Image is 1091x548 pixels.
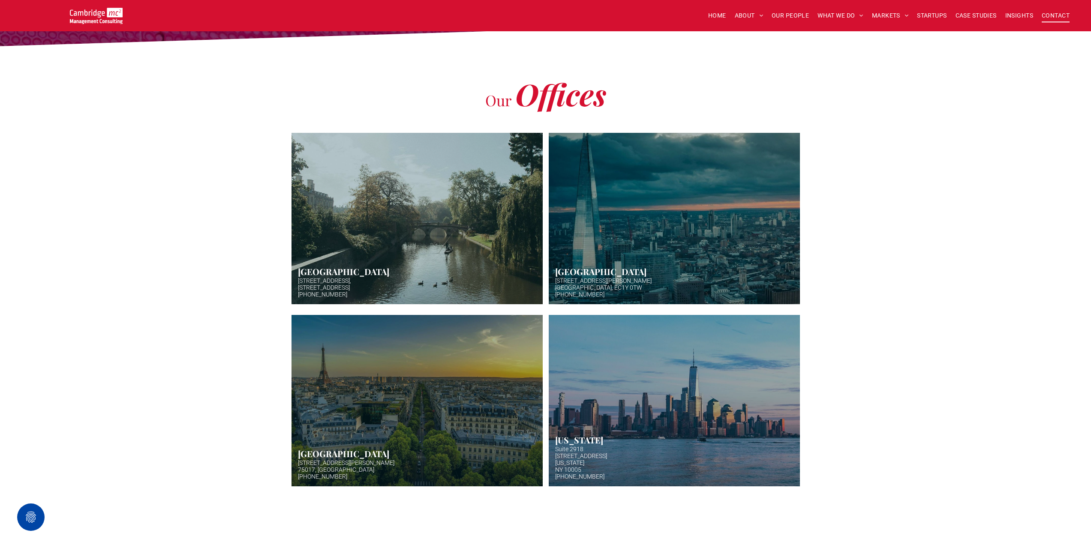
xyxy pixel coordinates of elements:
[70,9,123,18] a: Your Business Transformed | Cambridge Management Consulting
[515,74,606,114] span: Offices
[868,9,913,22] a: MARKETS
[813,9,868,22] a: WHAT WE DO
[913,9,951,22] a: STARTUPS
[292,133,543,304] a: CONTACT US | Cambridge Management Consulting | Our Office Locations and Contact Form
[485,90,512,110] span: Our
[730,9,768,22] a: ABOUT
[541,128,807,309] a: CONTACT US | Cambridge Management Consulting | Our Office Locations and Contact Form
[292,315,543,486] a: CONTACT US | Cambridge Management Consulting | Our Office Locations and Contact Form
[70,8,123,24] img: Go to Homepage
[951,9,1001,22] a: CASE STUDIES
[767,9,813,22] a: OUR PEOPLE
[549,315,800,486] a: CONTACT US | Cambridge Management Consulting | Our Office Locations and Contact Form
[1037,9,1074,22] a: CONTACT
[1001,9,1037,22] a: INSIGHTS
[704,9,730,22] a: HOME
